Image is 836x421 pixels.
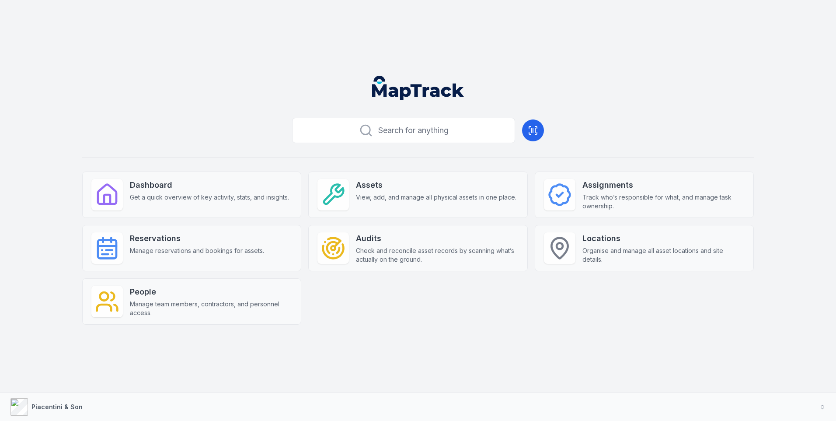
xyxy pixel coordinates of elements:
a: AssignmentsTrack who’s responsible for what, and manage task ownership. [535,172,754,218]
a: AssetsView, add, and manage all physical assets in one place. [308,172,527,218]
a: PeopleManage team members, contractors, and personnel access. [82,278,301,325]
strong: Locations [582,232,745,245]
a: AuditsCheck and reconcile asset records by scanning what’s actually on the ground. [308,225,527,271]
button: Search for anything [292,118,515,143]
span: Organise and manage all asset locations and site details. [582,246,745,264]
span: Check and reconcile asset records by scanning what’s actually on the ground. [356,246,518,264]
span: View, add, and manage all physical assets in one place. [356,193,516,202]
span: Get a quick overview of key activity, stats, and insights. [130,193,289,202]
strong: Assets [356,179,516,191]
span: Manage team members, contractors, and personnel access. [130,300,292,317]
a: DashboardGet a quick overview of key activity, stats, and insights. [82,172,301,218]
strong: Assignments [582,179,745,191]
nav: Global [358,76,478,100]
strong: Dashboard [130,179,289,191]
span: Manage reservations and bookings for assets. [130,246,264,255]
strong: People [130,286,292,298]
strong: Reservations [130,232,264,245]
strong: Audits [356,232,518,245]
a: LocationsOrganise and manage all asset locations and site details. [535,225,754,271]
strong: Piacentini & Son [31,403,83,410]
span: Track who’s responsible for what, and manage task ownership. [582,193,745,210]
a: ReservationsManage reservations and bookings for assets. [82,225,301,271]
span: Search for anything [378,124,449,137]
